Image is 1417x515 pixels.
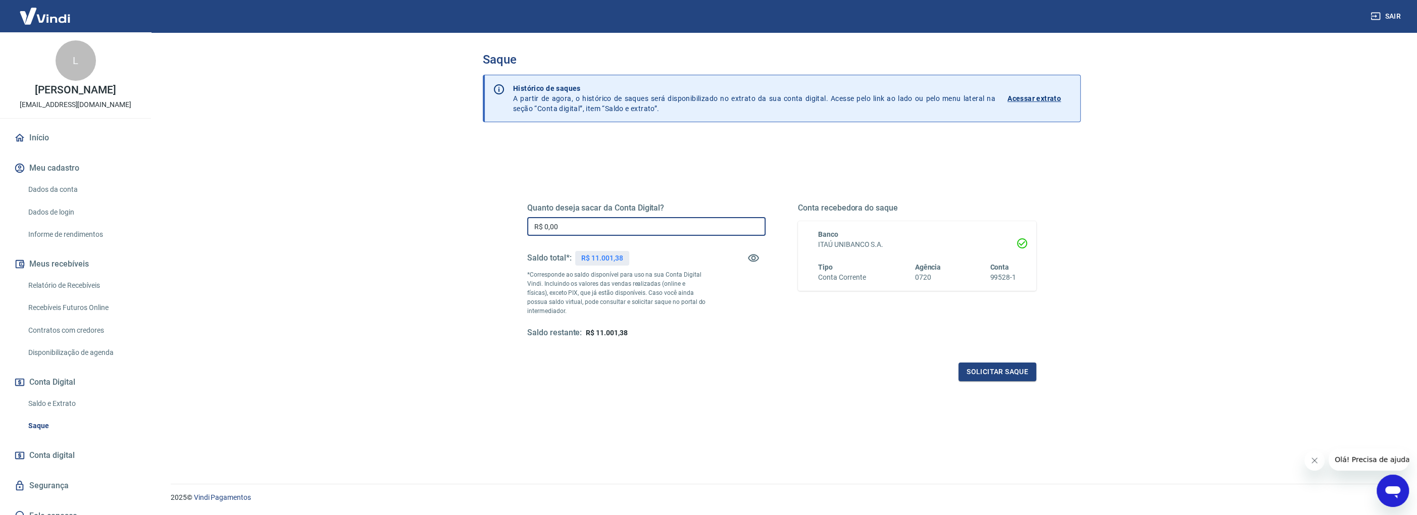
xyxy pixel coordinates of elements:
h6: 99528-1 [990,272,1016,283]
p: [EMAIL_ADDRESS][DOMAIN_NAME] [20,99,131,110]
a: Conta digital [12,444,139,467]
p: 2025 © [171,492,1393,503]
h3: Saque [483,53,1081,67]
p: A partir de agora, o histórico de saques será disponibilizado no extrato da sua conta digital. Ac... [513,83,995,114]
a: Contratos com credores [24,320,139,341]
a: Segurança [12,475,139,497]
span: Banco [818,230,838,238]
h6: Conta Corrente [818,272,866,283]
a: Início [12,127,139,149]
div: L [56,40,96,81]
a: Saque [24,416,139,436]
h5: Saldo restante: [527,328,582,338]
p: *Corresponde ao saldo disponível para uso na sua Conta Digital Vindi. Incluindo os valores das ve... [527,270,706,316]
span: Agência [915,263,941,271]
a: Disponibilização de agenda [24,342,139,363]
button: Meu cadastro [12,157,139,179]
a: Dados da conta [24,179,139,200]
a: Acessar extrato [1007,83,1072,114]
a: Recebíveis Futuros Online [24,297,139,318]
p: R$ 11.001,38 [581,253,623,264]
p: Acessar extrato [1007,93,1061,104]
p: Histórico de saques [513,83,995,93]
p: [PERSON_NAME] [35,85,116,95]
a: Relatório de Recebíveis [24,275,139,296]
span: Conta [990,263,1009,271]
img: Vindi [12,1,78,31]
a: Vindi Pagamentos [194,493,251,501]
button: Conta Digital [12,371,139,393]
a: Informe de rendimentos [24,224,139,245]
span: Olá! Precisa de ajuda? [6,7,85,15]
span: R$ 11.001,38 [586,329,627,337]
button: Solicitar saque [958,363,1036,381]
iframe: Fechar mensagem [1304,450,1325,471]
a: Dados de login [24,202,139,223]
h5: Quanto deseja sacar da Conta Digital? [527,203,766,213]
h5: Saldo total*: [527,253,571,263]
h5: Conta recebedora do saque [798,203,1036,213]
button: Meus recebíveis [12,253,139,275]
h6: ITAÚ UNIBANCO S.A. [818,239,1016,250]
iframe: Botão para abrir a janela de mensagens [1377,475,1409,507]
iframe: Mensagem da empresa [1329,448,1409,471]
a: Saldo e Extrato [24,393,139,414]
button: Sair [1369,7,1405,26]
h6: 0720 [915,272,941,283]
span: Tipo [818,263,833,271]
span: Conta digital [29,448,75,462]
